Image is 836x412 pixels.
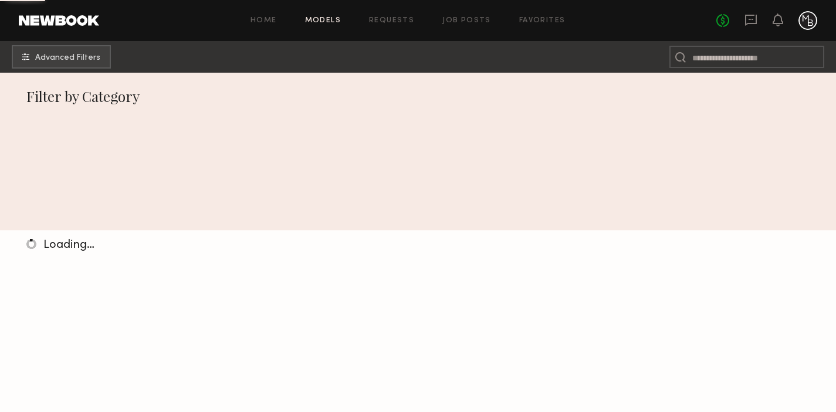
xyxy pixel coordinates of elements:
button: Advanced Filters [12,45,111,69]
a: Home [251,17,277,25]
a: Favorites [519,17,566,25]
a: Models [305,17,341,25]
span: Advanced Filters [35,54,100,62]
span: Loading… [43,240,94,251]
a: Requests [369,17,414,25]
div: Filter by Category [26,87,821,105]
a: Job Posts [442,17,491,25]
